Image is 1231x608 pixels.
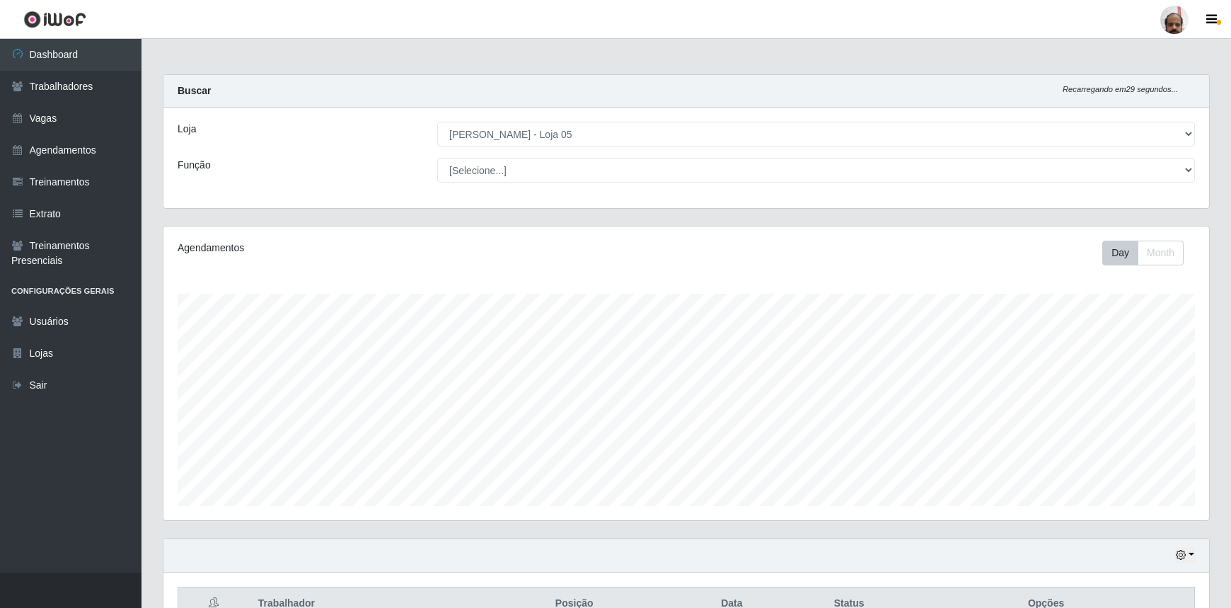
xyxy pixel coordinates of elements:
img: CoreUI Logo [23,11,86,28]
button: Day [1102,241,1138,265]
label: Função [178,158,211,173]
div: Toolbar with button groups [1102,241,1195,265]
i: Recarregando em 29 segundos... [1063,85,1178,93]
label: Loja [178,122,196,137]
button: Month [1138,241,1184,265]
div: First group [1102,241,1184,265]
div: Agendamentos [178,241,589,256]
strong: Buscar [178,85,211,96]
